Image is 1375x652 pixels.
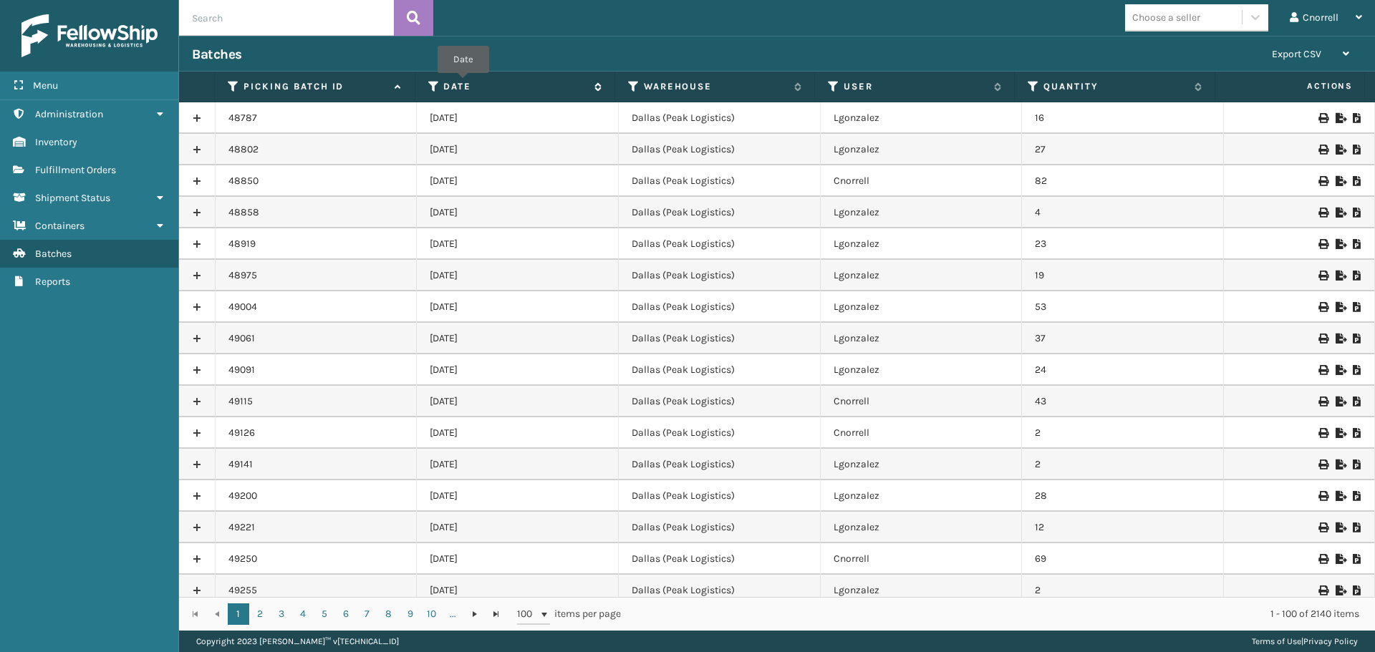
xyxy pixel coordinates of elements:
td: Cnorrell [821,417,1023,449]
span: Menu [33,79,58,92]
i: Print Picklist Labels [1318,491,1327,501]
td: 2 [1022,575,1224,606]
i: Print Picklist [1353,145,1361,155]
td: Dallas (Peak Logistics) [619,102,821,134]
td: 19 [1022,260,1224,291]
td: 49200 [216,480,418,512]
td: [DATE] [417,354,619,386]
td: [DATE] [417,417,619,449]
div: 1 - 100 of 2140 items [641,607,1359,621]
a: ... [443,603,464,625]
span: Administration [35,108,103,120]
a: Go to the last page [486,603,507,625]
i: Export to .xls [1336,428,1344,438]
label: User [844,80,987,93]
td: Lgonzalez [821,480,1023,512]
td: Dallas (Peak Logistics) [619,543,821,575]
span: Go to the last page [491,608,502,620]
td: Dallas (Peak Logistics) [619,260,821,291]
a: 7 [357,603,378,625]
i: Print Picklist Labels [1318,208,1327,218]
td: Lgonzalez [821,354,1023,386]
i: Export to .xls [1336,208,1344,218]
a: 1 [228,603,249,625]
td: 49250 [216,543,418,575]
i: Print Picklist [1353,522,1361,532]
a: 10 [421,603,443,625]
a: Privacy Policy [1303,636,1358,646]
td: Dallas (Peak Logistics) [619,323,821,354]
td: Lgonzalez [821,575,1023,606]
td: 4 [1022,197,1224,228]
span: items per page [517,603,622,625]
span: Export CSV [1272,48,1321,60]
td: Dallas (Peak Logistics) [619,449,821,480]
td: 48858 [216,197,418,228]
td: Lgonzalez [821,323,1023,354]
td: 49221 [216,512,418,543]
i: Print Picklist [1353,491,1361,501]
i: Print Picklist Labels [1318,396,1327,407]
a: 9 [400,603,421,625]
i: Print Picklist [1353,554,1361,564]
i: Print Picklist [1353,239,1361,249]
i: Print Picklist [1353,113,1361,123]
td: Dallas (Peak Logistics) [619,291,821,323]
td: 27 [1022,134,1224,165]
td: [DATE] [417,260,619,291]
i: Export to .xls [1336,585,1344,595]
a: Terms of Use [1252,636,1301,646]
td: Lgonzalez [821,102,1023,134]
a: 3 [271,603,292,625]
td: Lgonzalez [821,260,1023,291]
div: Choose a seller [1132,10,1200,25]
i: Export to .xls [1336,145,1344,155]
td: [DATE] [417,575,619,606]
td: 48802 [216,134,418,165]
span: Go to the next page [469,608,481,620]
i: Export to .xls [1336,302,1344,312]
label: Quantity [1043,80,1187,93]
i: Export to .xls [1336,554,1344,564]
span: Containers [35,220,85,232]
td: [DATE] [417,386,619,417]
i: Print Picklist Labels [1318,113,1327,123]
td: [DATE] [417,291,619,323]
td: Dallas (Peak Logistics) [619,575,821,606]
i: Print Picklist [1353,585,1361,595]
i: Export to .xls [1336,522,1344,532]
i: Export to .xls [1336,113,1344,123]
a: 4 [292,603,314,625]
td: Dallas (Peak Logistics) [619,354,821,386]
td: 12 [1022,512,1224,543]
i: Print Picklist Labels [1318,302,1327,312]
td: 49004 [216,291,418,323]
td: 49141 [216,449,418,480]
span: Inventory [35,136,77,148]
span: Fulfillment Orders [35,164,116,176]
a: 2 [249,603,271,625]
td: 28 [1022,480,1224,512]
td: 49061 [216,323,418,354]
td: 49091 [216,354,418,386]
i: Print Picklist Labels [1318,428,1327,438]
i: Print Picklist Labels [1318,522,1327,532]
i: Print Picklist [1353,459,1361,469]
i: Export to .xls [1336,176,1344,186]
a: 6 [335,603,357,625]
i: Export to .xls [1336,239,1344,249]
td: 24 [1022,354,1224,386]
span: Shipment Status [35,192,110,204]
i: Print Picklist Labels [1318,271,1327,281]
td: 2 [1022,417,1224,449]
td: 16 [1022,102,1224,134]
i: Export to .xls [1336,491,1344,501]
i: Print Picklist Labels [1318,239,1327,249]
td: Dallas (Peak Logistics) [619,165,821,197]
i: Print Picklist [1353,176,1361,186]
i: Print Picklist Labels [1318,554,1327,564]
span: Actions [1220,74,1361,98]
td: 69 [1022,543,1224,575]
td: Cnorrell [821,165,1023,197]
i: Export to .xls [1336,334,1344,344]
